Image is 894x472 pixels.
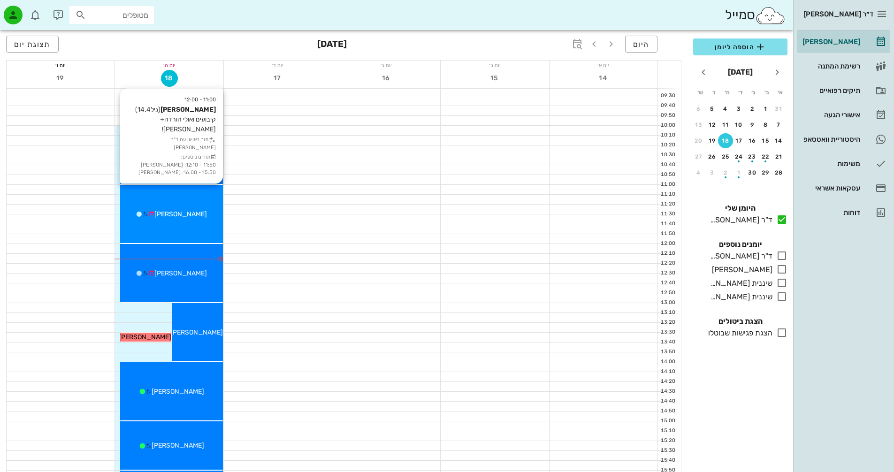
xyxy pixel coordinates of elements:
button: 14 [595,70,612,87]
div: 8 [758,122,773,128]
span: תצוגת יום [14,40,51,49]
div: 21 [772,153,787,160]
span: 14 [595,74,612,82]
div: 11:40 [658,220,677,228]
div: 5 [705,106,720,112]
div: 14:00 [658,358,677,366]
span: הוספה ליומן [701,41,780,53]
div: 18 [718,137,733,144]
div: רשימת המתנה [801,62,860,70]
div: 15:10 [658,427,677,435]
button: תצוגת יום [6,36,59,53]
div: 23 [745,153,760,160]
a: אישורי הגעה [797,104,890,126]
span: [PERSON_NAME] [152,388,204,396]
div: 20 [691,137,706,144]
span: 18 [161,74,177,82]
div: 26 [705,153,720,160]
div: 12:00 [658,240,677,248]
div: 7 [772,122,787,128]
button: 27 [691,149,706,164]
a: דוחות [797,201,890,224]
h4: היומן שלי [693,203,787,214]
th: א׳ [774,84,787,100]
div: אישורי הגעה [801,111,860,119]
img: SmileCloud logo [755,6,786,25]
div: היסטוריית וואטסאפ [801,136,860,143]
div: ד"ר [PERSON_NAME] [706,251,772,262]
span: היום [633,40,649,49]
button: 7 [772,117,787,132]
div: [PERSON_NAME] [708,264,772,275]
div: 27 [691,153,706,160]
button: 3 [732,101,747,116]
button: 19 [52,70,69,87]
th: ה׳ [721,84,733,100]
div: 14:20 [658,378,677,386]
button: 24 [732,149,747,164]
button: 11 [718,117,733,132]
button: 26 [705,149,720,164]
button: 22 [758,149,773,164]
button: חודש הבא [695,64,712,81]
span: תג [28,8,33,13]
div: 15 [758,137,773,144]
button: 2 [718,165,733,180]
button: 6 [691,101,706,116]
span: [PERSON_NAME] [152,442,204,449]
div: 31 [772,106,787,112]
button: 8 [758,117,773,132]
div: 13:30 [658,328,677,336]
div: יום ו׳ [7,61,115,70]
div: 12:30 [658,269,677,277]
div: 14:10 [658,368,677,376]
div: 11:50 [658,230,677,238]
button: [DATE] [724,63,756,82]
div: 9 [745,122,760,128]
button: חודש שעבר [769,64,786,81]
div: משימות [801,160,860,167]
div: 11 [718,122,733,128]
button: 9 [745,117,760,132]
div: יום ה׳ [115,61,223,70]
button: 1 [732,165,747,180]
div: 16 [745,137,760,144]
div: 13:20 [658,319,677,327]
th: ד׳ [734,84,746,100]
th: ו׳ [707,84,719,100]
button: 2 [745,101,760,116]
button: 4 [691,165,706,180]
a: תיקים רפואיים [797,79,890,102]
div: 3 [705,169,720,176]
div: 4 [691,169,706,176]
div: 28 [772,169,787,176]
div: 09:30 [658,92,677,100]
a: רשימת המתנה [797,55,890,77]
div: 15:30 [658,447,677,455]
div: 12:40 [658,279,677,287]
div: 09:40 [658,102,677,110]
div: שיננית [PERSON_NAME] [706,291,772,303]
button: 28 [772,165,787,180]
div: שיננית [PERSON_NAME] [706,278,772,289]
div: 11:30 [658,210,677,218]
div: 2 [718,169,733,176]
button: 30 [745,165,760,180]
div: 30 [745,169,760,176]
div: יום ג׳ [332,61,440,70]
div: 12:10 [658,250,677,258]
button: 13 [691,117,706,132]
span: 17 [269,74,286,82]
div: 15:00 [658,417,677,425]
div: 13:50 [658,348,677,356]
button: 14 [772,133,787,148]
div: 2 [745,106,760,112]
div: 13:40 [658,338,677,346]
h4: יומנים נוספים [693,239,787,250]
button: 25 [718,149,733,164]
span: [PERSON_NAME] [170,328,223,336]
div: 11:20 [658,200,677,208]
div: 12:20 [658,259,677,267]
div: 10:20 [658,141,677,149]
div: 10 [732,122,747,128]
